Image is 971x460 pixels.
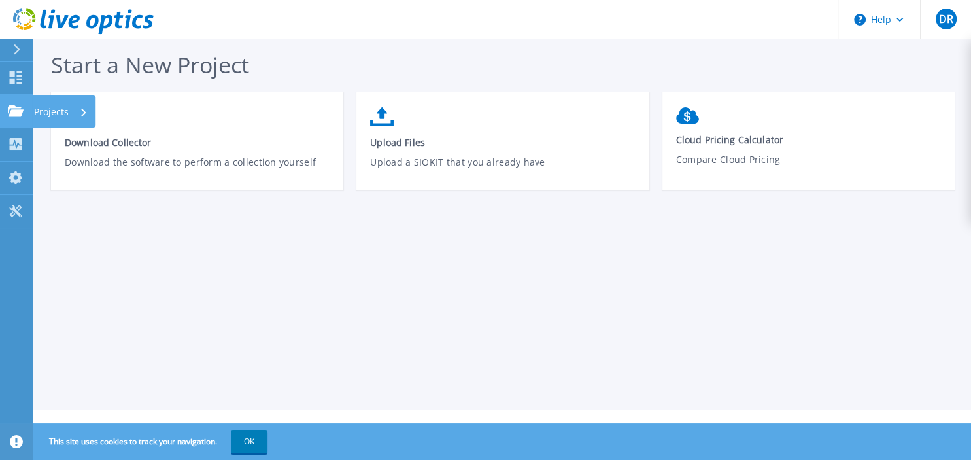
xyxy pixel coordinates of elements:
[231,430,267,453] button: OK
[51,101,343,194] a: Download CollectorDownload the software to perform a collection yourself
[356,101,649,194] a: Upload FilesUpload a SIOKIT that you already have
[65,155,330,185] p: Download the software to perform a collection yourself
[65,136,330,149] span: Download Collector
[676,152,942,183] p: Compare Cloud Pricing
[938,14,953,24] span: DR
[370,155,636,185] p: Upload a SIOKIT that you already have
[51,50,249,80] span: Start a New Project
[370,136,636,149] span: Upload Files
[676,133,942,146] span: Cloud Pricing Calculator
[34,95,69,129] p: Projects
[662,101,955,192] a: Cloud Pricing CalculatorCompare Cloud Pricing
[36,430,267,453] span: This site uses cookies to track your navigation.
